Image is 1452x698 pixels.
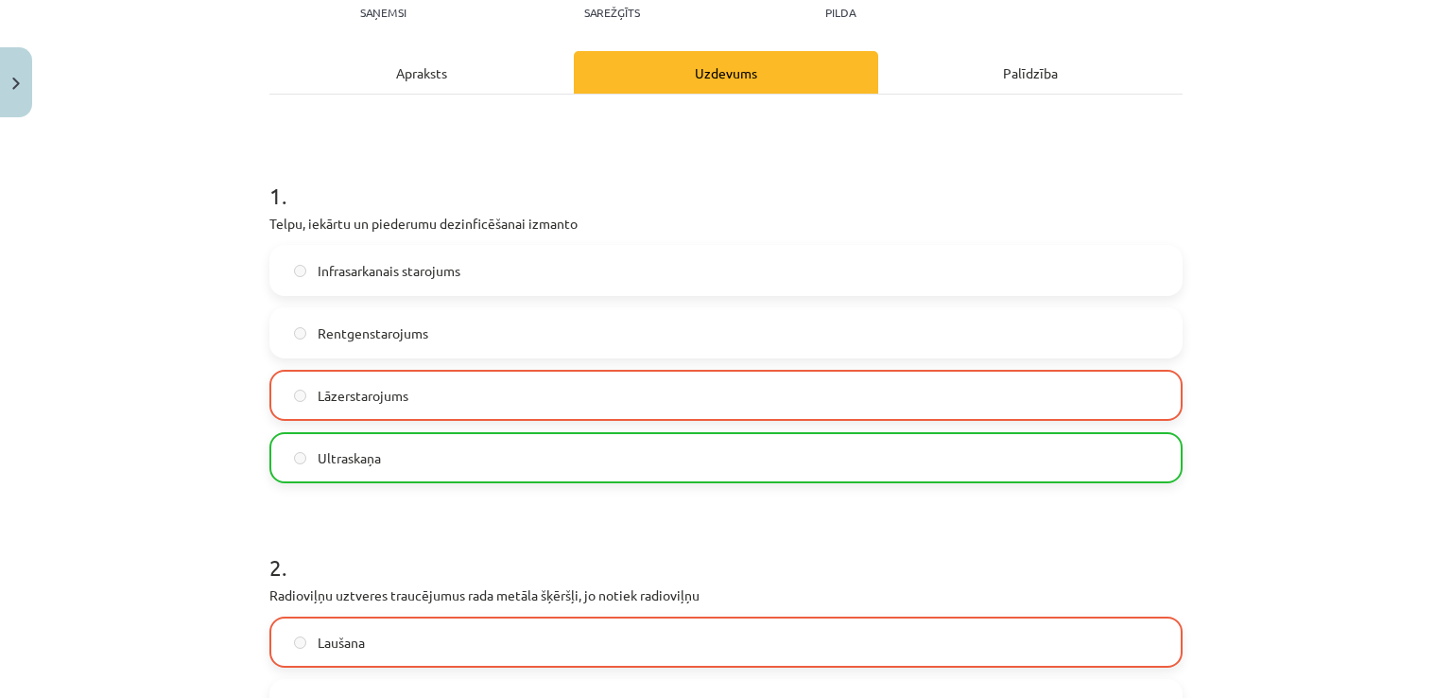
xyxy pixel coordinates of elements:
[269,149,1183,208] h1: 1 .
[584,6,640,19] p: Sarežģīts
[12,78,20,90] img: icon-close-lesson-0947bae3869378f0d4975bcd49f059093ad1ed9edebbc8119c70593378902aed.svg
[878,51,1183,94] div: Palīdzība
[269,521,1183,580] h1: 2 .
[269,585,1183,605] p: Radioviļņu uztveres traucējumus rada metāla šķēršļi, jo notiek radioviļņu
[294,265,306,277] input: Infrasarkanais starojums
[825,6,856,19] p: pilda
[294,452,306,464] input: Ultraskaņa
[294,390,306,402] input: Lāzerstarojums
[294,637,306,649] input: Laušana
[353,6,414,19] p: Saņemsi
[318,386,408,406] span: Lāzerstarojums
[294,327,306,340] input: Rentgenstarojums
[269,214,1183,234] p: Telpu, iekārtu un piederumu dezinficēšanai izmanto
[318,633,365,653] span: Laušana
[318,323,428,343] span: Rentgenstarojums
[574,51,878,94] div: Uzdevums
[269,51,574,94] div: Apraksts
[318,261,460,281] span: Infrasarkanais starojums
[318,448,381,468] span: Ultraskaņa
